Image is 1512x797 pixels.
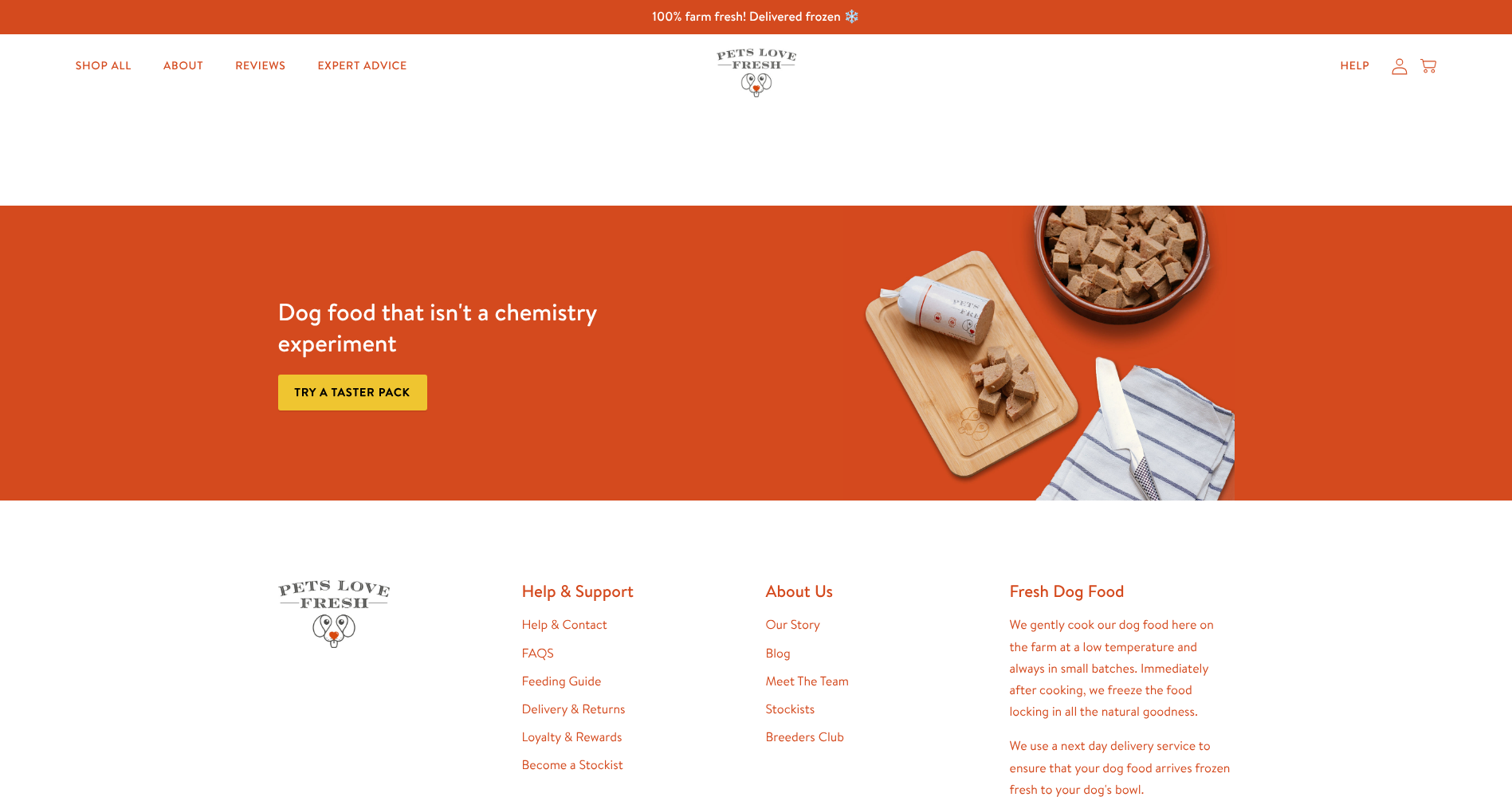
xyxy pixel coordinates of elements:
[522,756,623,774] a: Become a Stockist
[522,645,554,662] a: FAQS
[766,728,844,746] a: Breeders Club
[305,50,420,82] a: Expert Advice
[1327,50,1382,82] a: Help
[522,616,607,634] a: Help & Contact
[278,580,390,648] img: Pets Love Fresh
[1010,614,1235,723] p: We gently cook our dog food here on the farm at a low temperature and always in small batches. Im...
[766,673,849,690] a: Meet The Team
[766,645,791,662] a: Blog
[843,206,1235,501] img: Fussy
[278,296,670,359] h3: Dog food that isn't a chemistry experiment
[522,673,602,690] a: Feeding Guide
[766,701,815,718] a: Stockists
[717,49,796,97] img: Pets Love Fresh
[522,728,622,746] a: Loyalty & Rewards
[63,50,144,82] a: Shop All
[1010,580,1235,602] h2: Fresh Dog Food
[151,50,216,82] a: About
[522,701,626,718] a: Delivery & Returns
[222,50,298,82] a: Reviews
[278,375,427,410] a: Try a taster pack
[522,580,747,602] h2: Help & Support
[766,616,821,634] a: Our Story
[766,580,991,602] h2: About Us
